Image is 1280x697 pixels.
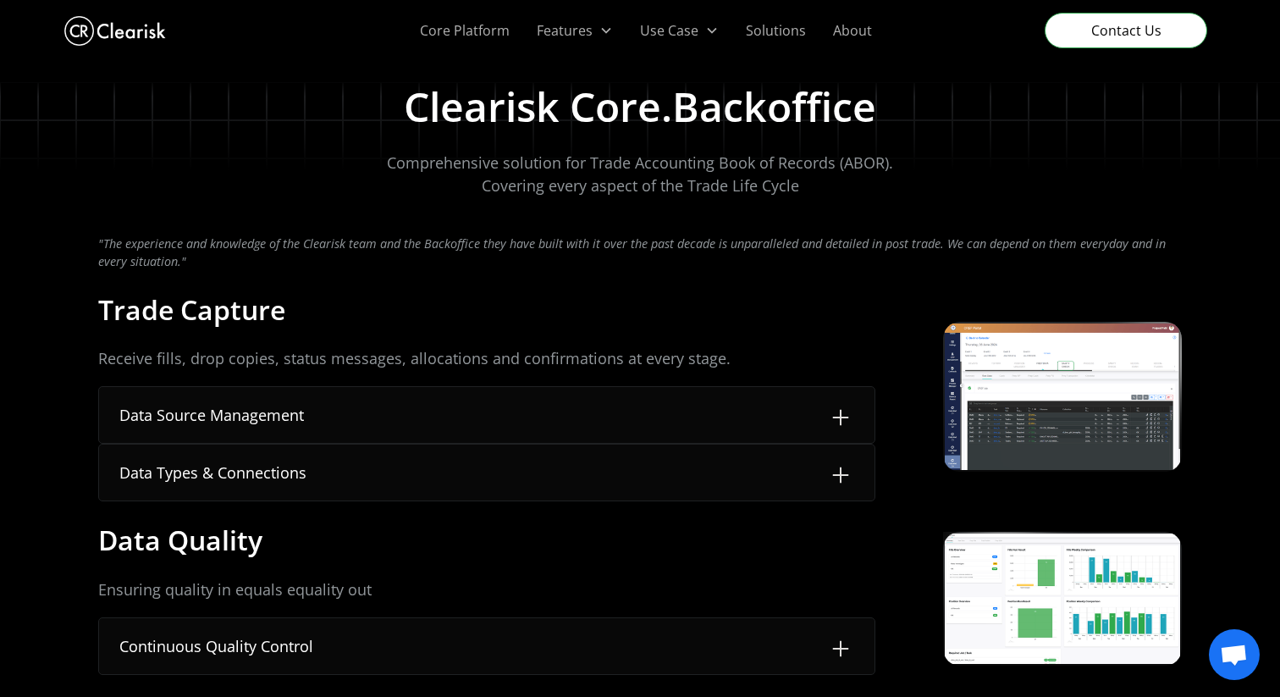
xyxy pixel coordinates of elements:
div: Features [537,20,593,41]
img: Plus Icon [827,635,854,662]
p: Receive fills, drop copies, status messages, allocations and confirmations at every stage. [98,347,875,370]
div: Data Types & Connections [119,462,306,484]
h4: Data Quality [98,523,262,558]
img: Plus Icon [827,404,854,431]
img: Plus Icon [827,462,854,489]
p: Comprehensive solution for Trade Accounting Book of Records (ABOR). Covering every aspect of the ... [387,152,893,197]
a: home [64,12,166,50]
h4: Trade Capture [98,292,285,328]
div: Use Case [640,20,698,41]
a: Contact Us [1045,13,1207,48]
h2: Clearisk Core.Backoffice [404,82,876,131]
p: Ensuring quality in equals equality out [98,578,875,601]
p: "The experience and knowledge of the Clearisk team and the Backoffice they have built with it ove... [98,235,1182,271]
div: Data Source Management [119,404,304,427]
div: Continuous Quality Control [119,635,313,658]
div: Open chat [1209,629,1260,680]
